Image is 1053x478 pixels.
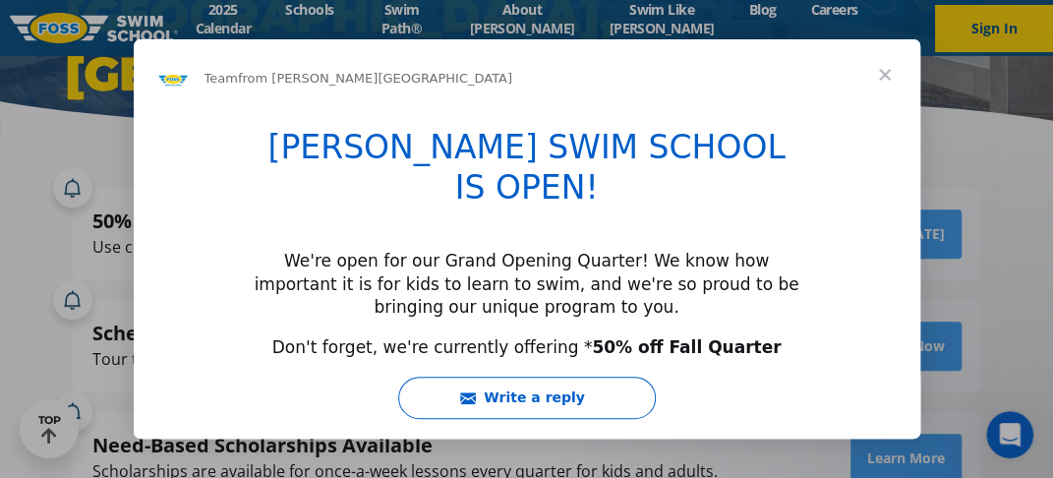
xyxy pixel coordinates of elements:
span: Close [849,39,920,110]
span: Team [205,71,238,86]
b: 50% off Fall Quarter tuition [261,337,781,381]
h1: [PERSON_NAME] SWIM SCHOOL IS OPEN! [254,128,800,220]
div: Don't forget, we're currently offering * for all first-time enrollees! Just use the code at check... [254,336,800,406]
img: Profile image for Team [157,63,189,94]
button: Write a reply [398,377,656,419]
div: We're open for our Grand Opening Quarter! We know how important it is for kids to learn to swim, ... [254,250,800,320]
span: from [PERSON_NAME][GEOGRAPHIC_DATA] [238,71,512,86]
